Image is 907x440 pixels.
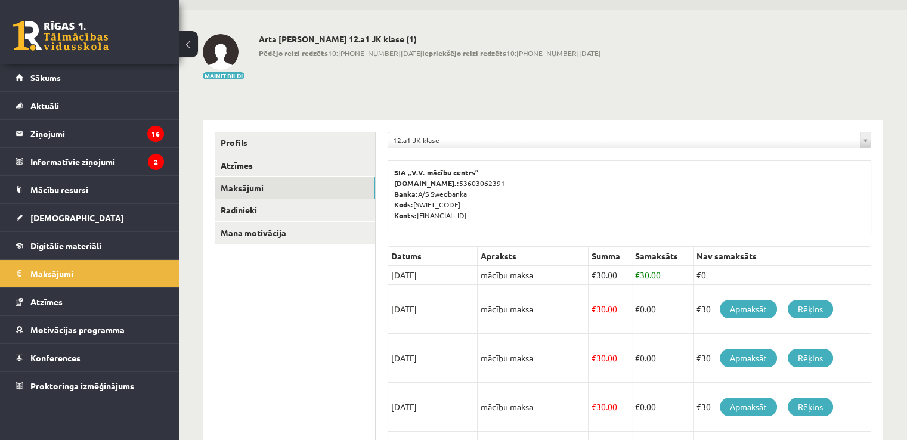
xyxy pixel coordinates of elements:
a: Atzīmes [215,154,375,176]
a: Sākums [16,64,164,91]
td: 30.00 [589,266,632,285]
a: Maksājumi [16,260,164,287]
h2: Arta [PERSON_NAME] 12.a1 JK klase (1) [259,34,600,44]
td: mācību maksa [478,334,589,383]
a: [DEMOGRAPHIC_DATA] [16,204,164,231]
td: 0.00 [632,334,694,383]
a: Mana motivācija [215,222,375,244]
a: Rēķins [788,300,833,318]
td: €0 [694,266,871,285]
span: € [592,352,596,363]
span: [DEMOGRAPHIC_DATA] [30,212,124,223]
b: Iepriekšējo reizi redzēts [422,48,506,58]
td: 30.00 [589,383,632,432]
td: [DATE] [388,383,478,432]
td: mācību maksa [478,266,589,285]
a: Mācību resursi [16,176,164,203]
a: 12.a1 JK klase [388,132,871,148]
th: Apraksts [478,247,589,266]
span: Motivācijas programma [30,324,125,335]
a: Profils [215,132,375,154]
th: Nav samaksāts [694,247,871,266]
a: Motivācijas programma [16,316,164,343]
td: [DATE] [388,334,478,383]
a: Maksājumi [215,177,375,199]
td: [DATE] [388,285,478,334]
a: Apmaksāt [720,349,777,367]
td: 0.00 [632,383,694,432]
i: 16 [147,126,164,142]
span: € [635,269,640,280]
a: Atzīmes [16,288,164,315]
td: mācību maksa [478,383,589,432]
a: Rīgas 1. Tālmācības vidusskola [13,21,109,51]
b: [DOMAIN_NAME].: [394,178,459,188]
td: €30 [694,334,871,383]
span: € [592,401,596,412]
td: 30.00 [589,334,632,383]
th: Summa [589,247,632,266]
span: 12.a1 JK klase [393,132,855,148]
span: Proktoringa izmēģinājums [30,380,134,391]
th: Datums [388,247,478,266]
td: €30 [694,383,871,432]
a: Konferences [16,344,164,371]
legend: Maksājumi [30,260,164,287]
b: Pēdējo reizi redzēts [259,48,328,58]
span: € [592,269,596,280]
td: 0.00 [632,285,694,334]
span: Mācību resursi [30,184,88,195]
span: Sākums [30,72,61,83]
legend: Ziņojumi [30,120,164,147]
span: Digitālie materiāli [30,240,101,251]
p: 53603062391 A/S Swedbanka [SWIFT_CODE] [FINANCIAL_ID] [394,167,865,221]
a: Aktuāli [16,92,164,119]
a: Informatīvie ziņojumi2 [16,148,164,175]
b: Banka: [394,189,418,199]
b: Konts: [394,210,417,220]
legend: Informatīvie ziņojumi [30,148,164,175]
span: € [592,303,596,314]
td: €30 [694,285,871,334]
a: Ziņojumi16 [16,120,164,147]
a: Apmaksāt [720,300,777,318]
a: Radinieki [215,199,375,221]
span: Aktuāli [30,100,59,111]
td: [DATE] [388,266,478,285]
span: € [635,303,640,314]
th: Samaksāts [632,247,694,266]
span: 10:[PHONE_NUMBER][DATE] 10:[PHONE_NUMBER][DATE] [259,48,600,58]
td: 30.00 [589,285,632,334]
span: € [635,352,640,363]
td: mācību maksa [478,285,589,334]
i: 2 [148,154,164,170]
a: Rēķins [788,398,833,416]
button: Mainīt bildi [203,72,244,79]
img: Arta Amanda Dzērve [203,34,239,70]
a: Rēķins [788,349,833,367]
b: Kods: [394,200,413,209]
b: SIA „V.V. mācību centrs” [394,168,479,177]
td: 30.00 [632,266,694,285]
span: € [635,401,640,412]
span: Konferences [30,352,81,363]
a: Digitālie materiāli [16,232,164,259]
a: Proktoringa izmēģinājums [16,372,164,399]
a: Apmaksāt [720,398,777,416]
span: Atzīmes [30,296,63,307]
